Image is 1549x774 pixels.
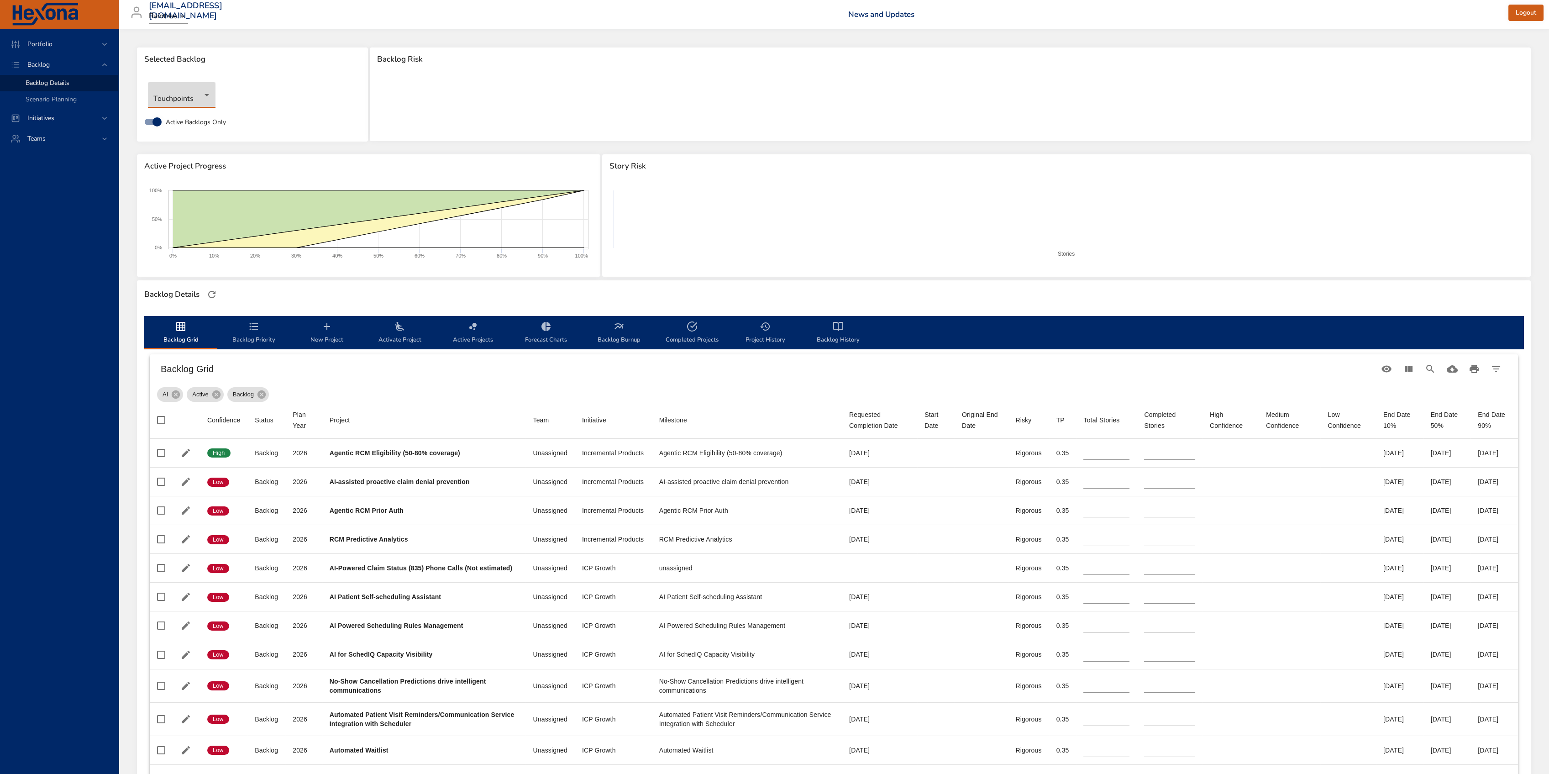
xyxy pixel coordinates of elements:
span: Story Risk [609,162,1523,171]
div: Sort [962,409,1001,431]
div: 0.35 [1056,477,1069,486]
span: Active Projects [442,321,504,345]
span: Original End Date [962,409,1001,431]
div: Sort [849,409,910,431]
div: ICP Growth [582,592,645,601]
div: Initiative [582,415,606,426]
button: Standard Views [1376,358,1397,380]
div: Backlog [255,448,278,458]
b: RCM Predictive Analytics [330,536,408,543]
span: Backlog Risk [377,55,1523,64]
div: [DATE] [1383,650,1416,659]
div: Backlog [255,621,278,630]
div: ICP Growth [582,681,645,690]
div: Active [187,387,223,402]
span: Confidence [207,415,240,426]
text: 80% [497,253,507,258]
div: AI-assisted proactive claim denial prevention [659,477,835,486]
div: Sort [1015,415,1031,426]
div: Unassigned [533,650,567,659]
div: Sort [1328,409,1368,431]
b: AI Patient Self-scheduling Assistant [330,593,441,600]
div: 0.35 [1056,592,1069,601]
text: 70% [456,253,466,258]
button: Edit Project Details [179,532,193,546]
div: [DATE] [1383,592,1416,601]
b: No-Show Cancellation Predictions drive intelligent communications [330,678,486,694]
span: Scenario Planning [26,95,77,104]
div: [DATE] [1478,535,1511,544]
text: 30% [291,253,301,258]
div: Backlog [255,563,278,573]
div: Backlog [255,681,278,690]
b: AI-assisted proactive claim denial prevention [330,478,470,485]
div: Rigorous [1015,448,1041,458]
div: Touchpoints [148,82,215,108]
h6: Backlog Grid [161,362,1376,376]
div: End Date 10% [1383,409,1416,431]
div: 2026 [293,592,315,601]
button: View Columns [1397,358,1419,380]
button: Search [1419,358,1441,380]
button: Filter Table [1485,358,1507,380]
div: Rigorous [1015,746,1041,755]
div: [DATE] [1431,746,1464,755]
button: Edit Project Details [179,743,193,757]
div: Agentic RCM Eligibility (50-80% coverage) [659,448,835,458]
span: Low [207,507,229,515]
div: Sort [1056,415,1065,426]
span: Risky [1015,415,1041,426]
div: Status [255,415,273,426]
div: 0.35 [1056,621,1069,630]
div: [DATE] [1383,477,1416,486]
div: Raintree [149,9,188,24]
span: New Project [296,321,358,345]
div: Unassigned [533,746,567,755]
button: Print [1463,358,1485,380]
div: Automated Patient Visit Reminders/Communication Service Integration with Scheduler [659,710,835,728]
div: Table Toolbar [150,354,1518,384]
div: [DATE] [849,650,910,659]
div: [DATE] [1431,621,1464,630]
text: Stories [1058,251,1075,257]
span: Low [207,564,229,573]
button: Edit Project Details [179,712,193,726]
div: Sort [1266,409,1313,431]
span: Activate Project [369,321,431,345]
span: Low [207,746,229,754]
div: [DATE] [1431,535,1464,544]
div: [DATE] [1383,621,1416,630]
span: Low [207,478,229,486]
span: Backlog Grid [150,321,212,345]
div: Milestone [659,415,687,426]
div: Rigorous [1015,715,1041,724]
text: 40% [332,253,342,258]
div: Unassigned [533,477,567,486]
div: [DATE] [849,477,910,486]
div: [DATE] [1383,448,1416,458]
div: Backlog [255,592,278,601]
span: Active [187,390,214,399]
b: Automated Waitlist [330,747,389,754]
div: Rigorous [1015,681,1041,690]
div: Unassigned [533,535,567,544]
div: 2026 [293,563,315,573]
div: Sort [1083,415,1119,426]
div: TP [1056,415,1065,426]
div: Plan Year [293,409,315,431]
div: Unassigned [533,592,567,601]
div: [DATE] [1478,715,1511,724]
span: High Confidence [1210,409,1251,431]
div: ICP Growth [582,715,645,724]
div: Rigorous [1015,506,1041,515]
div: Sort [1144,409,1195,431]
div: Sort [293,409,315,431]
div: AI Patient Self-scheduling Assistant [659,592,835,601]
div: Sort [207,415,240,426]
div: 2026 [293,621,315,630]
text: 0% [169,253,177,258]
img: Hexona [11,3,79,26]
text: 0% [155,245,162,250]
div: Sort [255,415,273,426]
